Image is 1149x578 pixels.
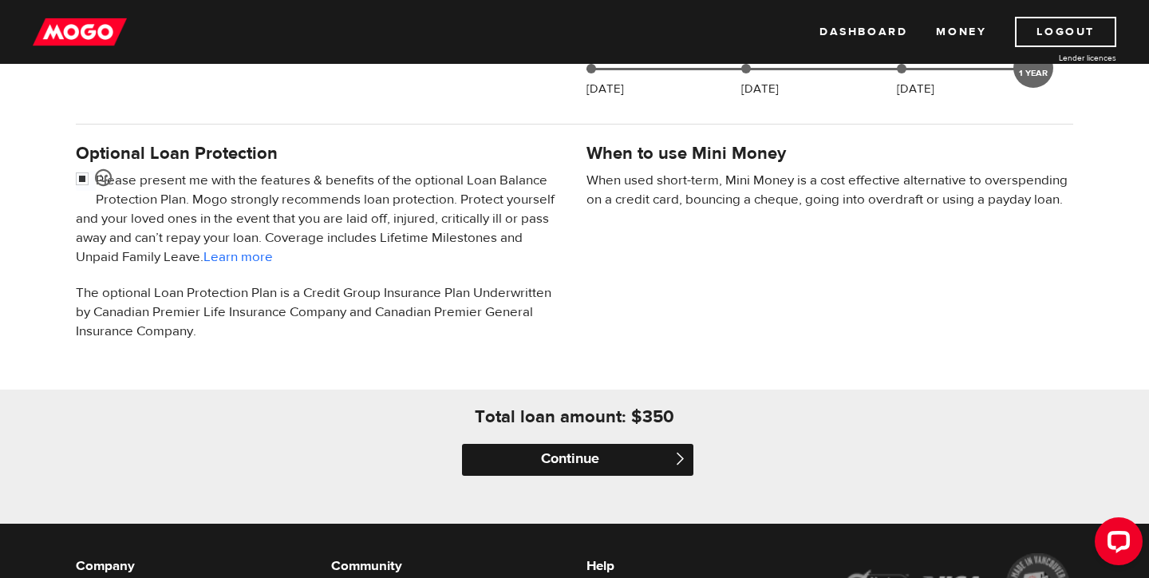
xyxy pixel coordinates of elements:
p: The optional Loan Protection Plan is a Credit Group Insurance Plan Underwritten by Canadian Premi... [76,283,563,341]
p: When used short-term, Mini Money is a cost effective alternative to overspending on a credit card... [586,171,1073,209]
h4: Total loan amount: $ [475,406,642,428]
a: Learn more [203,248,273,266]
p: Please present me with the features & benefits of the optional Loan Balance Protection Plan. Mogo... [76,171,563,267]
a: Logout [1015,17,1116,47]
img: mogo_logo-11ee424be714fa7cbb0f0f49df9e16ec.png [33,17,127,47]
p: [DATE] [586,80,624,99]
iframe: LiveChat chat widget [1082,511,1149,578]
p: [DATE] [897,80,934,99]
a: Dashboard [819,17,907,47]
a: Lender licences [997,52,1116,64]
a: Money [936,17,986,47]
h4: 350 [642,406,674,428]
h6: Community [331,556,563,576]
span:  [673,452,687,465]
h6: Company [76,556,307,576]
input: Continue [462,444,693,476]
input: <span class="smiley-face happy"></span> [76,171,96,191]
h6: Help [586,556,818,576]
h4: Optional Loan Protection [76,142,563,164]
h4: When to use Mini Money [586,142,786,164]
div: UP TO 1 YEAR [1013,48,1053,88]
p: [DATE] [741,80,779,99]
